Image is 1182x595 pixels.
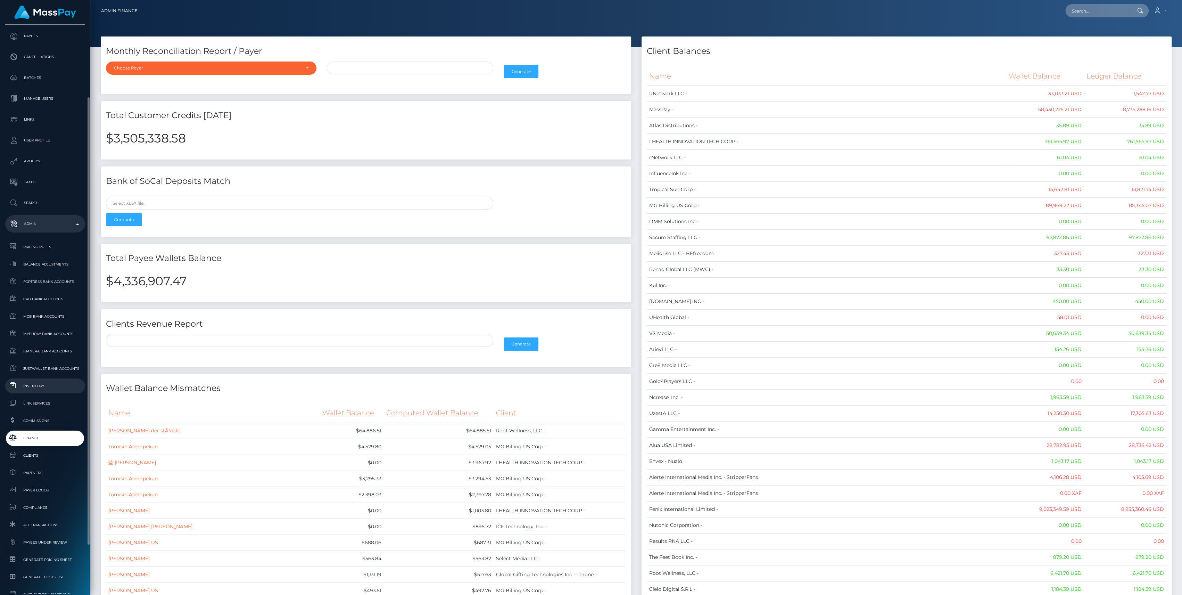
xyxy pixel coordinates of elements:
[494,567,626,582] td: Global Gifting Technologies Inc - Throne
[8,156,82,166] p: API Keys
[1084,150,1166,166] td: 61.04 USD
[1084,294,1166,310] td: 450.00 USD
[101,3,138,18] a: Admin Finance
[647,374,1006,390] td: Gold4Players LLC -
[1084,422,1166,438] td: 0.00 USD
[647,454,1006,470] td: Envex - Nualo
[647,246,1006,262] td: Meliorise LLC - BEfreedom
[108,539,158,546] a: [PERSON_NAME] US
[320,423,384,439] td: $64,886.51
[5,111,85,128] a: Links
[1084,454,1166,470] td: 1,043.17 USD
[1006,565,1084,581] td: 6,421.70 USD
[1084,214,1166,230] td: 0.00 USD
[320,487,384,503] td: $2,398.03
[14,6,76,19] img: MassPay Logo
[1006,230,1084,246] td: 97,872.86 USD
[1084,533,1166,549] td: 0.00
[1006,502,1084,517] td: 9,023,349.59 USD
[1084,486,1166,502] td: 0.00 XAF
[106,109,626,122] h4: Total Customer Credits [DATE]
[8,382,82,390] span: Inventory
[1084,198,1166,214] td: 85,345.07 USD
[647,502,1006,517] td: Fenix International Limited -
[106,45,626,57] h4: Monthly Reconciliation Report / Payer
[494,455,626,471] td: I HEALTH INNOVATION TECH CORP -
[8,243,82,251] span: Pricing Rules
[384,471,493,487] td: $3,294.53
[106,404,320,423] th: Name
[320,471,384,487] td: $3,295.33
[320,567,384,582] td: $1,131.19
[5,194,85,212] a: Search
[8,573,82,581] span: Generate Costs List
[1006,454,1084,470] td: 1,043.17 USD
[5,448,85,463] a: Clients
[1084,166,1166,182] td: 0.00 USD
[8,399,82,407] span: Link Services
[384,404,493,423] th: Computed Wallet Balance
[647,549,1006,565] td: The Feet Book Inc. -
[1006,517,1084,533] td: 0.00 USD
[108,587,158,594] a: [PERSON_NAME] US
[1006,358,1084,374] td: 0.00 USD
[494,439,626,455] td: MG Billing US Corp -
[647,198,1006,214] td: MG Billing US Corp -
[1084,438,1166,454] td: 28,736.42 USD
[647,422,1006,438] td: Gamma Entertainment Inc. -
[320,535,384,551] td: $688.06
[1084,517,1166,533] td: 0.00 USD
[1084,246,1166,262] td: 327.31 USD
[8,417,82,425] span: Commissions
[1006,533,1084,549] td: 0.00
[8,451,82,459] span: Clients
[1084,278,1166,294] td: 0.00 USD
[5,344,85,359] a: Ibanera Bank Accounts
[1006,310,1084,326] td: 58.01 USD
[320,503,384,519] td: $0.00
[5,257,85,272] a: Balance Adjustments
[5,517,85,532] a: All Transactions
[647,150,1006,166] td: rNetwork LLC -
[106,382,626,394] h4: Wallet Balance Mismatches
[647,390,1006,406] td: Ncrease, Inc. -
[5,465,85,480] a: Partners
[647,214,1006,230] td: DMM Solutions Inc -
[1084,374,1166,390] td: 0.00
[106,131,626,146] h2: $3,505,338.58
[5,239,85,254] a: Pricing Rules
[647,438,1006,454] td: Alua USA Limited -
[106,318,626,330] h4: Clients Revenue Report
[647,134,1006,150] td: I HEALTH INNOVATION TECH CORP -
[647,262,1006,278] td: Renao Global LLC (MWC) -
[647,486,1006,502] td: Alerte International Media Inc. - StripperFans
[494,404,626,423] th: Client
[106,274,626,288] h2: $4,336,907.47
[384,439,493,455] td: $4,529.05
[114,65,300,71] div: Choose Payer
[504,337,538,351] button: Generate
[647,326,1006,342] td: VS Media -
[494,519,626,535] td: ICF Technology, Inc. -
[647,342,1006,358] td: Arieyl LLC -
[5,483,85,498] a: Payer Logos
[1084,565,1166,581] td: 6,421.70 USD
[108,443,158,450] a: Tomisin Adenipekun
[5,215,85,233] a: Admin
[108,427,179,434] a: [PERSON_NAME] der stÃ¼ck
[8,330,82,338] span: MyEUPay Bank Accounts
[5,27,85,45] a: Payees
[5,274,85,289] a: Fortress Bank Accounts
[494,423,626,439] td: Root Wellness, LLC -
[1006,262,1084,278] td: 33.30 USD
[8,278,82,286] span: Fortress Bank Accounts
[1006,294,1084,310] td: 450.00 USD
[647,517,1006,533] td: Nutonic Corporation -
[647,118,1006,134] td: Atlas Distributions -
[647,310,1006,326] td: UHealth Global -
[384,519,493,535] td: $895.72
[1084,390,1166,406] td: 1,963.59 USD
[5,431,85,446] a: Finance
[8,52,82,62] p: Cancellations
[8,31,82,41] p: Payees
